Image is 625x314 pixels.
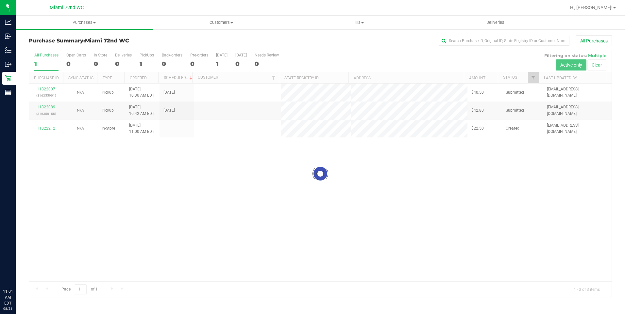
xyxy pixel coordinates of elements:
button: All Purchases [576,35,612,46]
inline-svg: Retail [5,75,11,82]
inline-svg: Analytics [5,19,11,25]
input: Search Purchase ID, Original ID, State Registry ID or Customer Name... [439,36,569,46]
inline-svg: Inventory [5,47,11,54]
a: Customers [153,16,290,29]
inline-svg: Reports [5,89,11,96]
inline-svg: Outbound [5,61,11,68]
iframe: Resource center [7,262,26,281]
span: Deliveries [478,20,513,25]
span: Miami 72nd WC [50,5,84,10]
span: Purchases [16,20,153,25]
h3: Purchase Summary: [29,38,223,44]
a: Tills [290,16,427,29]
a: Deliveries [427,16,564,29]
p: 08/21 [3,306,13,311]
inline-svg: Inbound [5,33,11,39]
span: Customers [153,20,289,25]
a: Purchases [16,16,153,29]
span: Miami 72nd WC [85,38,129,44]
p: 11:01 AM EDT [3,289,13,306]
span: Tills [290,20,427,25]
span: Hi, [PERSON_NAME]! [570,5,613,10]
